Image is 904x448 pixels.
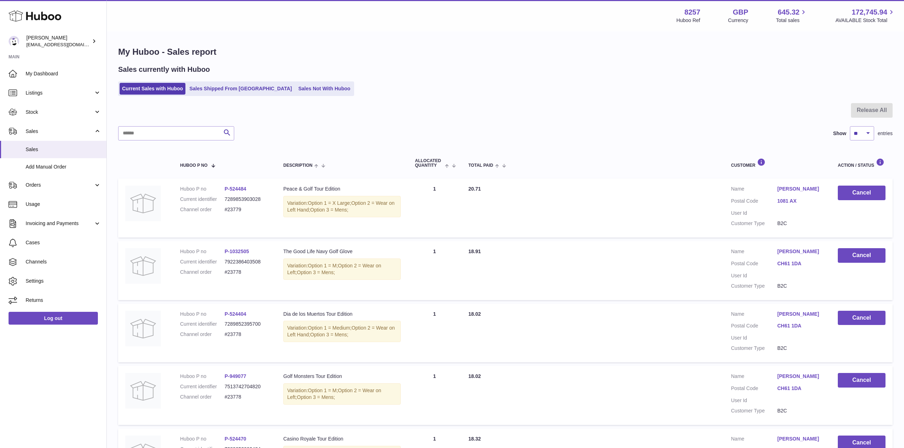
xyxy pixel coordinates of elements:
[180,258,225,265] dt: Current identifier
[225,331,269,338] dd: #23778
[468,373,481,379] span: 18.02
[283,321,401,342] div: Variation:
[838,158,885,168] div: Action / Status
[26,278,101,284] span: Settings
[296,83,353,95] a: Sales Not With Huboo
[26,239,101,246] span: Cases
[408,366,461,425] td: 1
[180,248,225,255] dt: Huboo P no
[731,272,777,279] dt: User Id
[731,248,777,257] dt: Name
[731,345,777,352] dt: Customer Type
[180,373,225,380] dt: Huboo P no
[776,17,808,24] span: Total sales
[283,373,401,380] div: Golf Monsters Tour Edition
[838,311,885,325] button: Cancel
[26,258,101,265] span: Channels
[777,248,824,255] a: [PERSON_NAME]
[26,128,94,135] span: Sales
[776,7,808,24] a: 645.32 Total sales
[225,196,269,203] dd: 7289853903028
[26,34,90,48] div: [PERSON_NAME]
[731,311,777,319] dt: Name
[225,258,269,265] dd: 7922386403508
[118,65,210,74] h2: Sales currently with Huboo
[225,206,269,213] dd: #23779
[9,36,19,47] img: don@skinsgolf.com
[852,7,887,17] span: 172,745.94
[283,383,401,405] div: Variation:
[125,311,161,346] img: no-photo.jpg
[677,17,700,24] div: Huboo Ref
[777,322,824,329] a: CH61 1DA
[731,210,777,217] dt: User Id
[118,46,893,58] h1: My Huboo - Sales report
[777,373,824,380] a: [PERSON_NAME]
[225,394,269,400] dd: #23778
[777,311,824,318] a: [PERSON_NAME]
[120,83,185,95] a: Current Sales with Huboo
[180,436,225,442] dt: Huboo P no
[777,198,824,204] a: 1081 AX
[731,220,777,227] dt: Customer Type
[180,163,207,168] span: Huboo P no
[26,297,101,304] span: Returns
[731,397,777,404] dt: User Id
[287,263,381,275] span: Option 2 = Wear on Left;
[26,70,101,77] span: My Dashboard
[731,322,777,331] dt: Postal Code
[838,186,885,200] button: Cancel
[777,186,824,192] a: [PERSON_NAME]
[308,325,352,331] span: Option 1 = Medium;
[180,311,225,318] dt: Huboo P no
[297,270,335,275] span: Option 3 = Mens;
[408,178,461,238] td: 1
[26,201,101,208] span: Usage
[778,7,799,17] span: 645.32
[731,283,777,289] dt: Customer Type
[731,186,777,194] dt: Name
[731,260,777,269] dt: Postal Code
[225,186,246,192] a: P-524484
[180,383,225,390] dt: Current identifier
[777,260,824,267] a: CH61 1DA
[408,304,461,363] td: 1
[684,7,700,17] strong: 8257
[125,373,161,409] img: no-photo.jpg
[225,269,269,276] dd: #23778
[180,269,225,276] dt: Channel order
[833,130,846,137] label: Show
[777,407,824,414] dd: B2C
[283,248,401,255] div: The Good Life Navy Golf Glove
[26,220,94,227] span: Invoicing and Payments
[26,182,94,188] span: Orders
[225,383,269,390] dd: 7513742704820
[777,345,824,352] dd: B2C
[180,394,225,400] dt: Channel order
[26,164,101,170] span: Add Manual Order
[125,186,161,221] img: no-photo.jpg
[308,263,338,268] span: Option 1 = M;
[26,109,94,116] span: Stock
[731,335,777,341] dt: User Id
[180,206,225,213] dt: Channel order
[415,159,443,168] span: ALLOCATED Quantity
[308,388,338,393] span: Option 1 = M;
[777,283,824,289] dd: B2C
[225,321,269,327] dd: 7289852395700
[731,436,777,444] dt: Name
[878,130,893,137] span: entries
[26,42,105,47] span: [EMAIL_ADDRESS][DOMAIN_NAME]
[468,249,481,254] span: 18.91
[468,186,481,192] span: 20.71
[26,146,101,153] span: Sales
[283,196,401,217] div: Variation:
[468,436,481,442] span: 18.32
[283,436,401,442] div: Casino Royale Tour Edition
[283,186,401,192] div: Peace & Golf Tour Edition
[287,388,381,400] span: Option 2 = Wear on Left;
[468,311,481,317] span: 18.02
[26,90,94,96] span: Listings
[283,311,401,318] div: Dia de los Muertos Tour Edition
[180,186,225,192] dt: Huboo P no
